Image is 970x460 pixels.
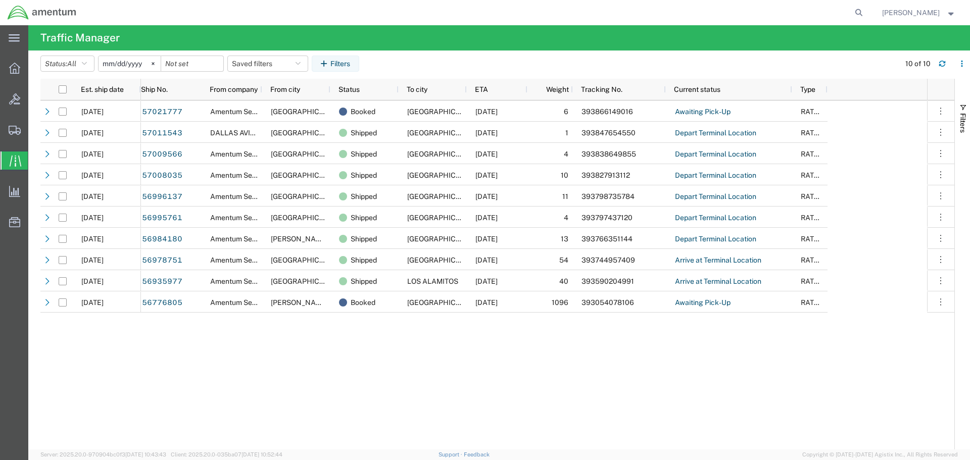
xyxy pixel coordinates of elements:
span: 10/03/2025 [81,108,104,116]
span: 10/01/2025 [81,192,104,200]
span: MIAMI [407,214,479,222]
span: Amentum Services, Inc. [210,277,286,285]
button: Filters [312,56,359,72]
span: 393590204991 [581,277,634,285]
span: 393838649855 [581,150,636,158]
span: 10/03/2025 [475,129,498,137]
span: Ship No. [141,85,168,93]
span: Fort Belvoir [407,129,479,137]
a: Depart Terminal Location [674,189,757,205]
span: Amentum Services, Inc. [210,150,286,158]
a: Support [439,451,464,457]
a: Feedback [464,451,490,457]
span: Fort Belvoir [271,214,343,222]
span: 10/03/2025 [475,235,498,243]
span: Fort Belvoir [271,171,343,179]
span: Shipped [351,143,377,165]
button: Saved filters [227,56,308,72]
span: RATED [801,150,823,158]
span: To city [407,85,427,93]
a: Arrive at Terminal Location [674,252,762,269]
a: 56984180 [141,231,183,247]
span: Server: 2025.20.0-970904bc0f3 [40,451,166,457]
a: 57021777 [141,104,183,120]
span: 10/06/2025 [475,256,498,264]
span: Shipped [351,249,377,271]
span: RATED [801,171,823,179]
span: Weight [536,85,569,93]
span: 393766351144 [581,235,633,243]
span: Irving [271,235,328,243]
span: 10/02/2025 [81,171,104,179]
span: 10/01/2025 [81,214,104,222]
span: LOS ALAMITOS [407,277,458,285]
a: 56776805 [141,295,183,311]
span: Est. ship date [81,85,124,93]
span: RATED [801,192,823,200]
span: Shipped [351,228,377,249]
span: RATED [801,235,823,243]
span: Fort Belvoir [407,298,479,306]
span: 10/06/2025 [475,192,498,200]
span: 10/02/2025 [81,150,104,158]
span: From company [210,85,258,93]
span: 393797437120 [581,214,633,222]
span: Bobby Allison [882,7,940,18]
span: Type [800,85,815,93]
span: From city [270,85,300,93]
span: 09/30/2025 [81,235,104,243]
a: Depart Terminal Location [674,146,757,163]
a: Depart Terminal Location [674,125,757,141]
span: Fort Belvoir [271,192,343,200]
span: Fort Belvoir [271,150,343,158]
a: Depart Terminal Location [674,210,757,226]
span: 1 [565,129,568,137]
h4: Traffic Manager [40,25,120,50]
a: Depart Terminal Location [674,168,757,184]
span: Fort Belvoir [407,235,479,243]
span: Tracking No. [581,85,622,93]
span: [DATE] 10:52:44 [241,451,282,457]
span: Amentum Services, Inc. [210,192,286,200]
span: Copyright © [DATE]-[DATE] Agistix Inc., All Rights Reserved [802,450,958,459]
a: Arrive at Terminal Location [674,274,762,290]
span: [DATE] 10:43:43 [125,451,166,457]
span: Current status [674,85,720,93]
span: 13 [561,235,568,243]
span: MIAMI [407,192,479,200]
span: All [67,60,76,68]
span: RATED [801,277,823,285]
span: 4 [564,150,568,158]
a: 56995761 [141,210,183,226]
span: YAZOO CITY [407,108,479,116]
span: MIAMI [407,171,479,179]
span: Shipped [351,207,377,228]
span: RATED [801,129,823,137]
a: 56935977 [141,274,183,290]
span: Filters [959,113,967,133]
span: Amentum Services, Inc. [210,171,286,179]
span: Fort Belvoir [407,256,479,264]
span: Fort Belvoir [271,277,343,285]
button: Status:All [40,56,94,72]
span: Shipped [351,186,377,207]
span: Shipped [351,271,377,292]
span: 393054078106 [581,298,634,306]
span: DALLAS AVIATION INC [210,129,285,137]
span: RATED [801,256,823,264]
span: 6 [564,108,568,116]
span: ETA [475,85,488,93]
span: Amentum Services, Inc. [210,235,286,243]
span: 10/02/2025 [81,129,104,137]
span: Shipped [351,165,377,186]
span: Shipped [351,122,377,143]
span: 393866149016 [581,108,633,116]
div: 10 of 10 [905,59,931,69]
span: 09/30/2025 [81,256,104,264]
input: Not set [161,56,223,71]
button: [PERSON_NAME] [882,7,956,19]
span: 10/06/2025 [475,171,498,179]
span: RATED [801,108,823,116]
span: ARLINGTON [271,129,343,137]
span: 4 [564,214,568,222]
